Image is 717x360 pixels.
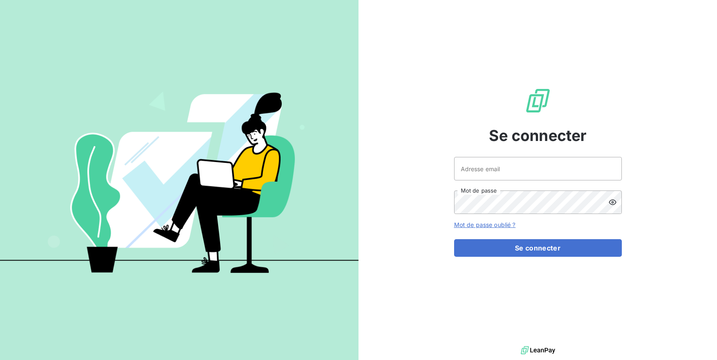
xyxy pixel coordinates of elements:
[454,239,622,257] button: Se connecter
[521,344,555,357] img: logo
[489,124,587,147] span: Se connecter
[454,157,622,180] input: placeholder
[525,87,551,114] img: Logo LeanPay
[454,221,516,228] a: Mot de passe oublié ?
